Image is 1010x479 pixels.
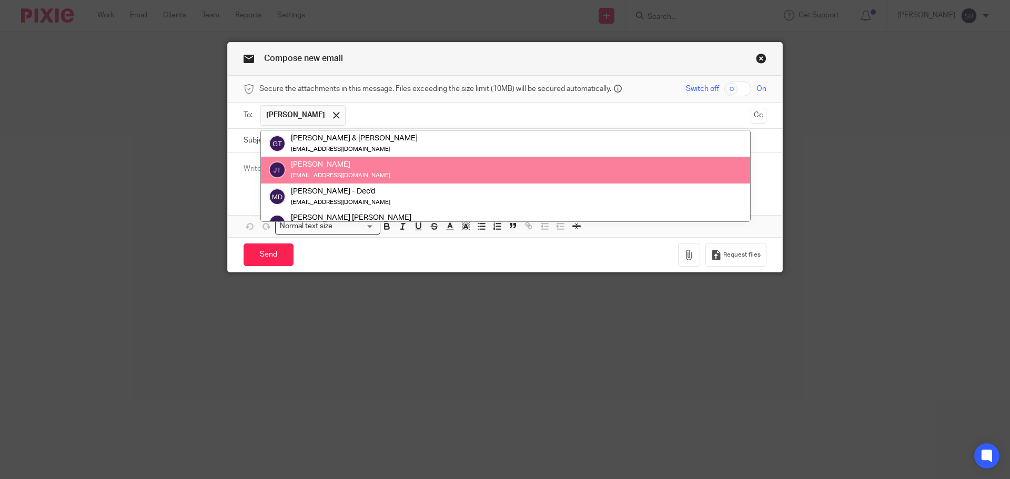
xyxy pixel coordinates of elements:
span: Normal text size [278,221,335,232]
div: [PERSON_NAME] [PERSON_NAME] [291,212,411,223]
small: [EMAIL_ADDRESS][DOMAIN_NAME] [291,147,390,152]
div: [PERSON_NAME] & [PERSON_NAME] [291,133,418,144]
span: Compose new email [264,54,343,63]
a: Close this dialog window [756,53,766,67]
small: [EMAIL_ADDRESS][DOMAIN_NAME] [291,173,390,179]
img: svg%3E [269,188,286,205]
img: svg%3E [269,215,286,232]
img: svg%3E [269,136,286,152]
span: On [756,84,766,94]
small: [EMAIL_ADDRESS][DOMAIN_NAME] [291,199,390,205]
button: Request files [705,243,766,267]
input: Search for option [336,221,374,232]
span: Secure the attachments in this message. Files exceeding the size limit (10MB) will be secured aut... [259,84,611,94]
div: Search for option [275,218,380,235]
span: [PERSON_NAME] [266,110,325,120]
div: [PERSON_NAME] [291,160,390,170]
label: To: [244,110,255,120]
button: Cc [751,108,766,124]
div: [PERSON_NAME] - Dec'd [291,186,390,197]
input: Send [244,243,294,266]
span: Switch off [686,84,719,94]
span: Request files [723,251,761,259]
img: svg%3E [269,162,286,179]
label: Subject: [244,135,271,146]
